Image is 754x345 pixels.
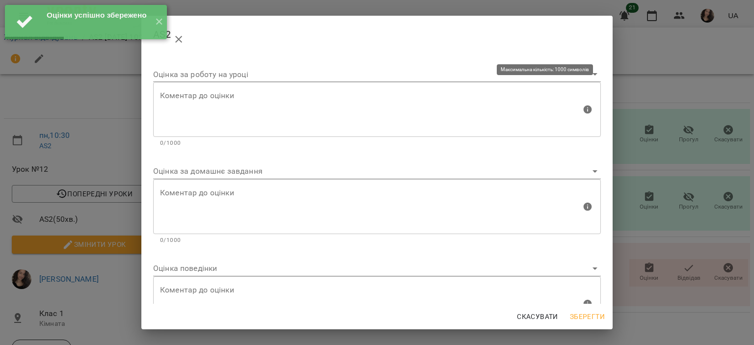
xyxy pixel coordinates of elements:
[570,311,605,322] span: Зберегти
[566,308,609,325] button: Зберегти
[167,27,190,51] button: close
[153,24,601,47] h2: AS2
[517,311,558,322] span: Скасувати
[153,276,601,342] div: Максимальна кількість: 1000 символів
[513,308,562,325] button: Скасувати
[160,138,594,148] p: 0/1000
[47,10,147,21] div: Оцінки успішно збережено
[160,236,594,245] p: 0/1000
